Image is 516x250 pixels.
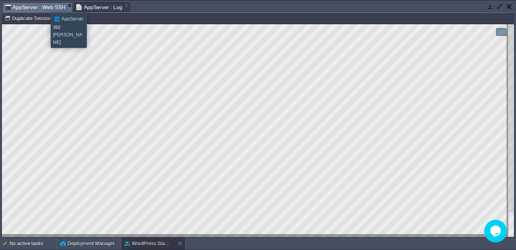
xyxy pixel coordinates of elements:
[60,240,114,247] button: Deployment Manager
[124,240,172,247] button: WordPress Standalone Kit
[76,3,123,12] span: AppServer : Log
[5,3,65,12] span: AppServer : Web SSH
[9,238,57,250] div: No active tasks
[5,15,54,22] button: Duplicate Session
[53,23,85,47] div: [PERSON_NAME]
[484,220,508,242] iframe: chat widget
[53,15,85,23] div: AppServer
